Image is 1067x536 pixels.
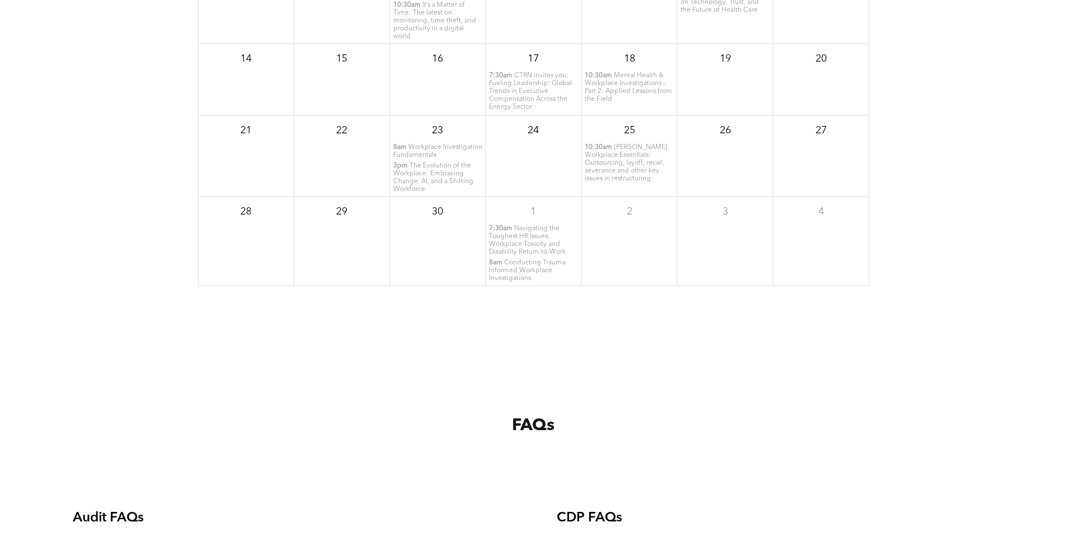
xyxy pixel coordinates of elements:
[523,120,543,141] p: 24
[236,49,256,69] p: 14
[619,49,640,69] p: 18
[427,202,448,222] p: 30
[811,120,831,141] p: 27
[489,72,512,80] span: 7:30am
[557,511,622,525] span: CDP FAQs
[585,72,672,102] span: Mental Health & Workplace Investigations – Part 2: Applied Lessons from the Field
[585,144,668,182] span: [PERSON_NAME] Workplace Essentials: Outsourcing, layoff, recall, severance and other key issues i...
[332,49,352,69] p: 15
[489,225,566,255] span: Navigating the Toughest HR Issues: Workplace Toxicity and Disability Return-to-Work
[489,259,567,282] span: Conducting Trauma-Informed Workplace Investigations
[427,49,448,69] p: 16
[715,202,735,222] p: 3
[512,417,555,434] span: FAQs
[489,259,502,267] span: 8am
[236,120,256,141] p: 21
[332,202,352,222] p: 29
[811,49,831,69] p: 20
[332,120,352,141] p: 22
[715,120,735,141] p: 26
[236,202,256,222] p: 28
[393,144,482,159] span: Workplace Investigation Fundamentals
[393,162,473,193] span: The Evolution of the Workplace: Embracing Change, AI, and a Shifting Workforce
[427,120,448,141] p: 23
[715,49,735,69] p: 19
[619,120,640,141] p: 25
[393,2,476,40] span: It’s a Matter of Time: The latest on monitoring, time theft, and productivity in a digital world
[489,225,512,232] span: 7:30am
[73,511,144,525] span: Audit FAQs
[523,49,543,69] p: 17
[523,202,543,222] p: 1
[811,202,831,222] p: 4
[585,72,612,80] span: 10:30am
[393,143,407,151] span: 8am
[393,162,408,170] span: 3pm
[619,202,640,222] p: 2
[393,1,421,9] span: 10:30am
[585,143,612,151] span: 10:30am
[489,72,572,110] span: CTRN invites you: Fueling Leadership: Global Trends in Executive Compensation Across the Energy S...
